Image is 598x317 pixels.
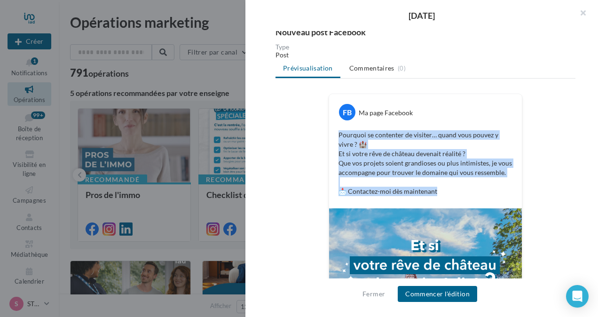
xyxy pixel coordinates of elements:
span: (0) [398,64,406,72]
div: Nouveau post Facebook [275,28,422,36]
span: Commentaires [349,63,394,73]
div: Post [275,50,575,60]
p: Pourquoi se contenter de visiter… quand vous pouvez y vivre ? 🏰 Et si votre rêve de château deven... [338,130,512,196]
div: FB [339,104,355,120]
div: [DATE] [260,11,583,20]
div: Ma page Facebook [359,108,413,118]
button: Fermer [359,288,389,300]
button: Commencer l'édition [398,286,477,302]
div: Type [275,44,575,50]
div: Open Intercom Messenger [566,285,589,308]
